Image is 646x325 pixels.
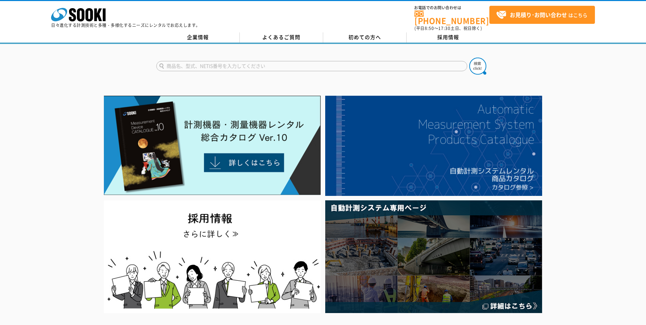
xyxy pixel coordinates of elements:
a: 採用情報 [407,32,490,43]
strong: お見積り･お問い合わせ [510,11,567,19]
span: 8:50 [425,25,434,31]
img: 自動計測システム専用ページ [325,200,542,313]
a: [PHONE_NUMBER] [414,11,489,25]
span: (平日 ～ 土日、祝日除く) [414,25,482,31]
p: 日々進化する計測技術と多種・多様化するニーズにレンタルでお応えします。 [51,23,200,27]
span: お電話でのお問い合わせは [414,6,489,10]
img: 自動計測システムカタログ [325,96,542,196]
img: Catalog Ver10 [104,96,321,195]
input: 商品名、型式、NETIS番号を入力してください [156,61,467,71]
a: 初めての方へ [323,32,407,43]
a: 企業情報 [156,32,240,43]
span: はこちら [496,10,587,20]
img: btn_search.png [469,58,486,75]
span: 初めての方へ [348,33,381,41]
span: 17:30 [438,25,451,31]
a: よくあるご質問 [240,32,323,43]
a: お見積り･お問い合わせはこちら [489,6,595,24]
img: SOOKI recruit [104,200,321,313]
